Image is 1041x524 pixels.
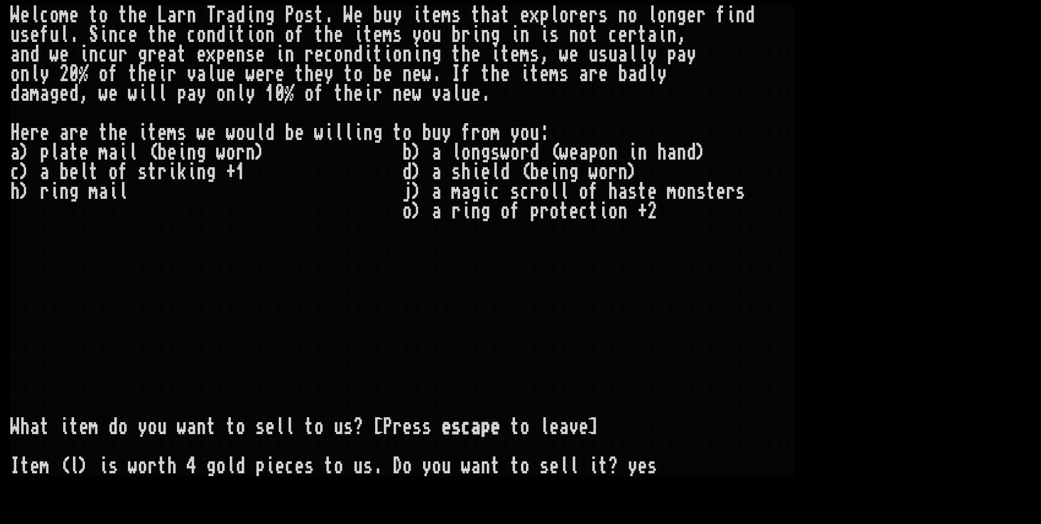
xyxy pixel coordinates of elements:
div: o [657,5,667,25]
div: t [589,25,598,45]
div: y [647,45,657,64]
div: m [549,64,559,84]
div: w [422,64,432,84]
div: e [579,5,589,25]
div: e [275,64,285,84]
div: w [559,45,569,64]
div: e [157,45,167,64]
div: n [422,45,432,64]
div: , [540,45,549,64]
div: r [265,64,275,84]
div: a [491,5,500,25]
div: u [461,84,471,103]
div: l [30,5,40,25]
div: n [402,64,412,84]
div: e [108,84,118,103]
div: p [667,45,677,64]
div: e [520,5,530,25]
div: o [422,25,432,45]
div: r [628,25,638,45]
div: T [206,5,216,25]
div: t [363,25,373,45]
div: i [138,123,148,143]
div: v [432,84,442,103]
div: e [157,123,167,143]
div: t [314,5,324,25]
div: f [108,64,118,84]
div: r [589,5,598,25]
div: r [216,5,226,25]
div: h [324,25,334,45]
div: r [167,64,177,84]
div: u [108,45,118,64]
div: b [285,123,295,143]
div: e [373,25,383,45]
div: t [148,25,157,45]
div: l [647,64,657,84]
div: y [687,45,696,64]
div: y [393,5,402,25]
div: e [69,5,79,25]
div: i [471,25,481,45]
div: W [10,5,20,25]
div: , [677,25,687,45]
div: m [442,5,451,25]
div: s [530,45,540,64]
div: l [30,64,40,84]
div: o [50,5,59,25]
div: i [383,45,393,64]
div: t [99,123,108,143]
div: n [236,45,246,64]
div: i [726,5,736,25]
div: t [128,64,138,84]
div: h [461,45,471,64]
div: n [226,84,236,103]
div: s [598,45,608,64]
div: r [589,64,598,84]
div: f [40,25,50,45]
div: c [99,45,108,64]
div: w [246,64,255,84]
div: m [383,25,393,45]
div: e [148,64,157,84]
div: e [79,123,89,143]
div: c [324,45,334,64]
div: P [285,5,295,25]
div: l [148,84,157,103]
div: e [500,64,510,84]
div: f [314,84,324,103]
div: i [412,45,422,64]
div: s [451,5,461,25]
div: m [520,45,530,64]
div: l [334,123,344,143]
div: n [89,45,99,64]
div: s [393,25,402,45]
div: n [481,25,491,45]
div: u [589,45,598,64]
div: n [667,25,677,45]
div: % [79,64,89,84]
div: o [197,25,206,45]
div: e [598,64,608,84]
div: S [89,25,99,45]
div: t [451,45,461,64]
div: e [314,45,324,64]
div: l [647,5,657,25]
div: g [677,5,687,25]
div: e [569,45,579,64]
div: o [216,84,226,103]
div: e [30,25,40,45]
div: i [157,64,167,84]
div: e [118,123,128,143]
div: s [20,25,30,45]
div: y [40,64,50,84]
div: e [687,5,696,25]
div: h [481,5,491,25]
div: s [549,25,559,45]
div: t [334,84,344,103]
div: m [30,84,40,103]
div: t [148,123,157,143]
div: H [10,123,20,143]
div: i [79,45,89,64]
div: h [491,64,500,84]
